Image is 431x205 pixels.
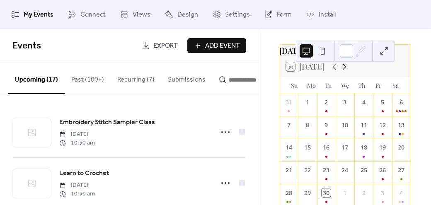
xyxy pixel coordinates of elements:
[284,166,293,175] div: 21
[284,188,293,198] div: 28
[359,121,368,130] div: 11
[370,77,387,94] div: Fr
[258,3,298,26] a: Form
[378,143,387,152] div: 19
[359,166,368,175] div: 25
[378,121,387,130] div: 12
[206,3,256,26] a: Settings
[397,166,406,175] div: 27
[320,77,337,94] div: Tu
[337,77,354,94] div: We
[136,38,184,53] a: Export
[159,3,204,26] a: Design
[341,188,350,198] div: 1
[187,38,246,53] button: Add Event
[279,45,411,57] div: [DATE]
[286,77,303,94] div: Su
[177,10,198,20] span: Design
[322,121,331,130] div: 9
[284,98,293,107] div: 31
[8,63,65,94] button: Upcoming (17)
[341,143,350,152] div: 17
[319,10,336,20] span: Install
[387,77,404,94] div: Sa
[59,117,155,128] a: Embroidery Stitch Sampler Class
[359,143,368,152] div: 18
[62,3,112,26] a: Connect
[24,10,53,20] span: My Events
[341,121,350,130] div: 10
[161,63,212,93] button: Submissions
[133,10,150,20] span: Views
[397,143,406,152] div: 20
[205,41,240,51] span: Add Event
[359,188,368,198] div: 2
[322,188,331,198] div: 30
[378,188,387,198] div: 3
[5,3,60,26] a: My Events
[378,166,387,175] div: 26
[341,166,350,175] div: 24
[153,41,178,51] span: Export
[397,121,406,130] div: 13
[300,3,342,26] a: Install
[59,181,95,190] span: [DATE]
[59,118,155,128] span: Embroidery Stitch Sampler Class
[114,3,157,26] a: Views
[303,98,312,107] div: 1
[59,169,109,178] span: Learn to Crochet
[277,10,292,20] span: Form
[378,98,387,107] div: 5
[322,143,331,152] div: 16
[59,139,95,147] span: 10:30 am
[59,190,95,198] span: 10:30 am
[359,98,368,107] div: 4
[12,37,41,55] span: Events
[80,10,106,20] span: Connect
[59,130,95,139] span: [DATE]
[303,143,312,152] div: 15
[397,188,406,198] div: 4
[322,98,331,107] div: 2
[284,143,293,152] div: 14
[111,63,161,93] button: Recurring (7)
[397,98,406,107] div: 6
[322,166,331,175] div: 23
[303,77,320,94] div: Mo
[59,168,109,179] a: Learn to Crochet
[303,121,312,130] div: 8
[284,121,293,130] div: 7
[303,188,312,198] div: 29
[354,77,370,94] div: Th
[341,98,350,107] div: 3
[303,166,312,175] div: 22
[65,63,111,93] button: Past (100+)
[225,10,250,20] span: Settings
